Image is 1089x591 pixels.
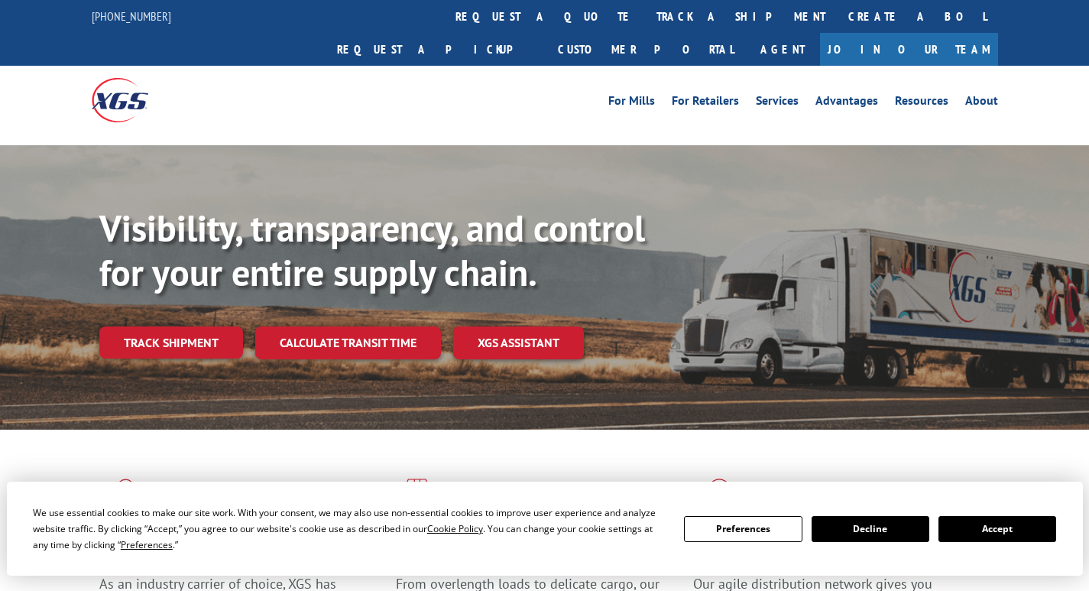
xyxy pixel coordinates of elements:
a: Track shipment [99,326,243,359]
img: xgs-icon-focused-on-flooring-red [396,479,432,518]
span: Preferences [121,538,173,551]
div: Cookie Consent Prompt [7,482,1083,576]
a: Calculate transit time [255,326,441,359]
a: [PHONE_NUMBER] [92,8,171,24]
a: About [965,95,998,112]
button: Accept [938,516,1056,542]
a: Resources [895,95,948,112]
b: Visibility, transparency, and control for your entire supply chain. [99,204,645,296]
img: xgs-icon-flagship-distribution-model-red [693,479,746,518]
a: For Retailers [672,95,739,112]
a: Advantages [815,95,878,112]
a: Join Our Team [820,33,998,66]
div: We use essential cookies to make our site work. With your consent, we may also use non-essential ... [33,505,666,553]
a: For Mills [608,95,655,112]
a: Customer Portal [546,33,745,66]
a: Request a pickup [326,33,546,66]
a: Agent [745,33,820,66]
button: Preferences [684,516,802,542]
img: xgs-icon-total-supply-chain-intelligence-red [99,479,147,518]
span: Cookie Policy [427,522,483,535]
a: Services [756,95,799,112]
a: XGS ASSISTANT [453,326,584,359]
button: Decline [812,516,929,542]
